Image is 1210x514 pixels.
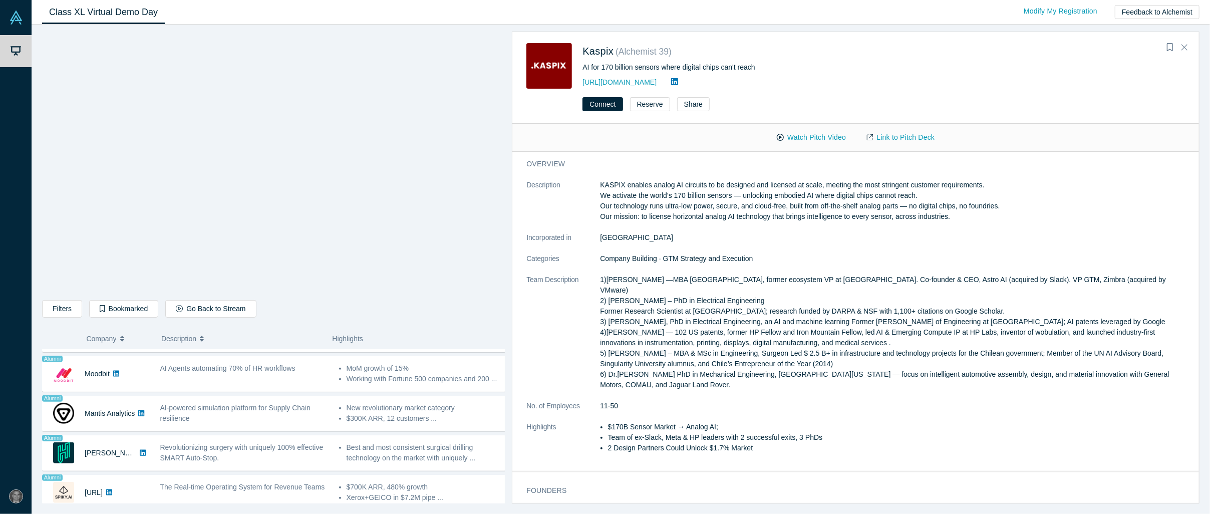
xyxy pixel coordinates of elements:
img: Moodbit's Logo [53,363,74,384]
li: New revolutionary market category [347,403,507,413]
span: Alumni [42,356,63,362]
p: 1)[PERSON_NAME] —MBA [GEOGRAPHIC_DATA], former ecosystem VP at [GEOGRAPHIC_DATA]. Co-founder & CE... [600,275,1192,390]
dd: [GEOGRAPHIC_DATA] [600,232,1192,243]
a: Mantis Analytics [85,409,135,417]
a: Modify My Registration [1013,3,1108,20]
button: Filters [42,300,82,318]
button: Reserve [630,97,670,111]
a: Moodbit [85,370,110,378]
iframe: KASPIX [43,33,504,293]
span: Alumni [42,474,63,481]
span: Alumni [42,435,63,441]
a: [URL] [85,488,103,496]
span: The Real-time Operating System for Revenue Teams [160,483,325,491]
span: Highlights [332,335,363,343]
li: $700K ARR, 480% growth [347,482,507,492]
dt: Highlights [526,422,600,464]
a: [URL][DOMAIN_NAME] [582,78,657,86]
button: Bookmarked [89,300,158,318]
span: Description [161,328,196,349]
dt: Incorporated in [526,232,600,253]
button: Company [87,328,151,349]
img: Mantis Analytics's Logo [53,403,74,424]
li: Working with Fortune 500 companies and 200 ... [347,374,507,384]
li: $300K ARR, 12 customers ... [347,413,507,424]
button: Description [161,328,322,349]
a: Kaspix [582,46,614,57]
li: $170B Sensor Market → Analog AI; [608,422,1192,432]
li: Team of ex-Slack, Meta & HP leaders with 2 successful exits, 3 PhDs [608,432,1192,443]
span: AI Agents automating 70% of HR workflows [160,364,295,372]
h3: overview [526,159,1178,169]
dt: Description [526,180,600,232]
dt: No. of Employees [526,401,600,422]
span: Company [87,328,117,349]
h3: Founders [526,485,1178,496]
p: KASPIX enables analog AI circuits to be designed and licensed at scale, meeting the most stringen... [600,180,1192,222]
button: Close [1177,40,1192,56]
li: Best and most consistent surgical drilling technology on the market with uniquely ... [347,442,507,463]
img: Kaspix's Logo [526,43,572,89]
button: Connect [582,97,623,111]
img: Alex Fries's Account [9,489,23,503]
a: Link to Pitch Deck [856,129,945,146]
button: Watch Pitch Video [766,129,856,146]
span: Alumni [42,395,63,402]
button: Bookmark [1163,41,1177,55]
span: AI-powered simulation platform for Supply Chain resilience [160,404,311,422]
dt: Team Description [526,275,600,401]
div: AI for 170 billion sensors where digital chips can't reach [582,62,917,73]
small: ( Alchemist 39 ) [616,47,672,57]
img: Alchemist Vault Logo [9,11,23,25]
dd: 11-50 [600,401,1192,411]
li: 2 Design Partners Could Unlock $1.7% Market [608,443,1192,453]
li: Xerox+GEICO in $7.2M pipe ... [347,492,507,503]
span: Revolutionizing surgery with uniquely 100% effective SMART Auto-Stop. [160,443,324,462]
button: Go Back to Stream [165,300,256,318]
dt: Categories [526,253,600,275]
li: MoM growth of 15% [347,363,507,374]
button: Share [677,97,710,111]
a: [PERSON_NAME] Surgical [85,449,170,457]
button: Feedback to Alchemist [1115,5,1199,19]
img: Hubly Surgical's Logo [53,442,74,463]
a: Class XL Virtual Demo Day [42,1,165,24]
span: Company Building · GTM Strategy and Execution [600,254,753,263]
img: Spiky.ai's Logo [53,482,74,503]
